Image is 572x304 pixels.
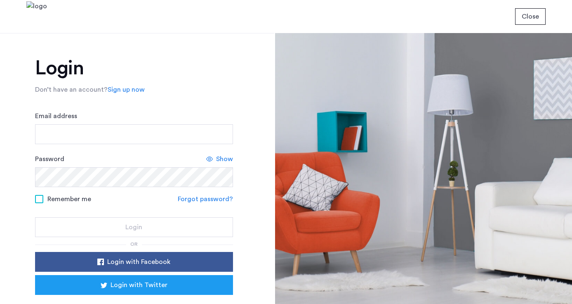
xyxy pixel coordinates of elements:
span: Close [522,12,539,21]
a: Forgot password? [178,194,233,204]
label: Password [35,154,64,164]
button: button [515,8,546,25]
span: Login with Facebook [107,257,170,267]
label: Email address [35,111,77,121]
button: button [35,275,233,295]
a: Sign up now [108,85,145,95]
span: Login with Twitter [111,280,167,290]
span: Don’t have an account? [35,86,108,93]
button: button [35,252,233,272]
button: button [35,217,233,237]
h1: Login [35,58,233,78]
span: Show [216,154,233,164]
span: or [130,242,138,247]
span: Remember me [47,194,91,204]
img: logo [26,1,47,32]
span: Login [125,222,142,232]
